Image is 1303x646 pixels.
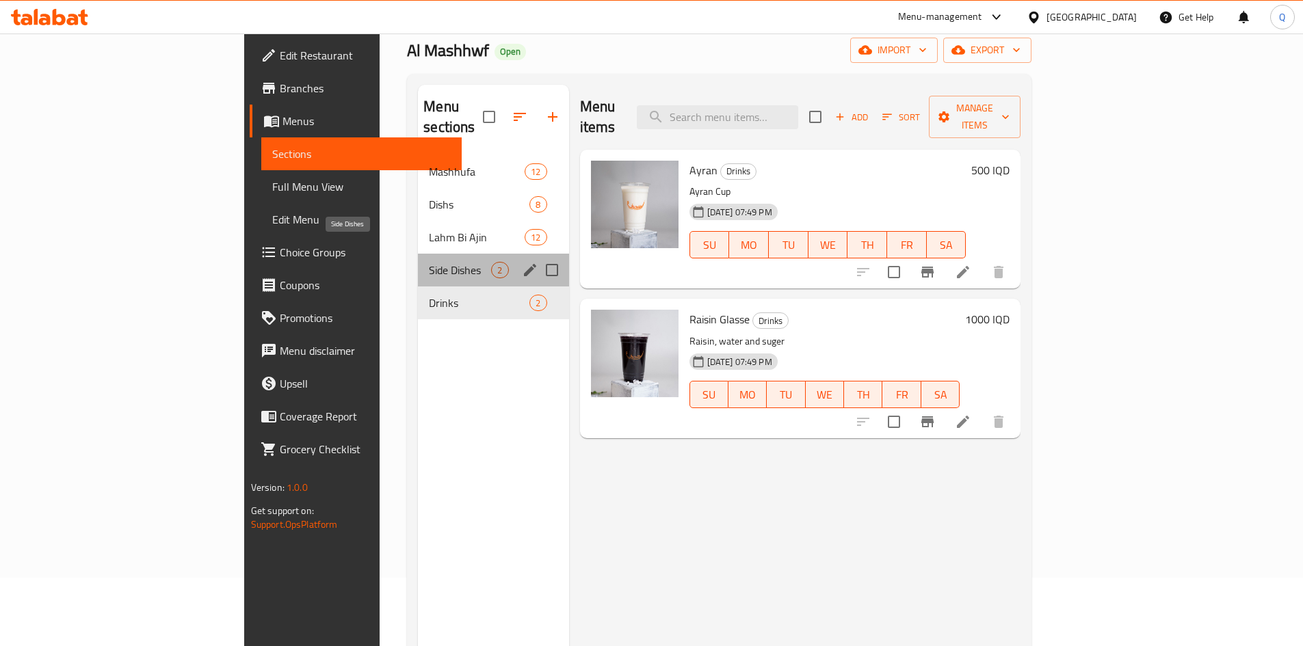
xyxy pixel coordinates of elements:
[250,367,462,400] a: Upsell
[272,178,451,195] span: Full Menu View
[689,381,728,408] button: SU
[529,196,547,213] div: items
[721,163,756,179] span: Drinks
[689,160,718,180] span: Ayran
[280,441,451,457] span: Grocery Checklist
[702,355,778,368] span: [DATE] 07:49 PM
[287,479,308,496] span: 1.0.0
[850,385,877,405] span: TH
[591,161,679,248] img: Ayran
[879,107,923,128] button: Sort
[971,161,1010,180] h6: 500 IQD
[811,385,839,405] span: WE
[261,203,462,236] a: Edit Menu
[418,150,568,325] nav: Menu sections
[769,231,808,258] button: TU
[250,269,462,301] a: Coupons
[753,313,788,329] span: Drinks
[830,107,873,128] span: Add item
[418,286,568,319] div: Drinks2
[943,38,1031,63] button: export
[591,310,679,397] img: Raisin Glasse
[418,254,568,286] div: Side Dishes2edit
[261,170,462,203] a: Full Menu View
[735,235,763,255] span: MO
[261,137,462,170] a: Sections
[940,100,1010,134] span: Manage items
[530,297,546,310] span: 2
[689,309,750,329] span: Raisin Glasse
[280,342,451,359] span: Menu disclaimer
[529,295,547,311] div: items
[495,46,526,57] span: Open
[734,385,761,405] span: MO
[806,381,844,408] button: WE
[808,231,848,258] button: WE
[932,235,961,255] span: SA
[929,96,1021,138] button: Manage items
[250,39,462,72] a: Edit Restaurant
[418,188,568,221] div: Dishs8
[1279,10,1285,25] span: Q
[888,385,915,405] span: FR
[250,400,462,433] a: Coverage Report
[927,231,966,258] button: SA
[702,206,778,219] span: [DATE] 07:49 PM
[752,312,789,329] div: Drinks
[250,236,462,269] a: Choice Groups
[696,385,723,405] span: SU
[965,310,1010,329] h6: 1000 IQD
[492,264,508,277] span: 2
[272,146,451,162] span: Sections
[429,295,529,311] span: Drinks
[921,381,960,408] button: SA
[767,381,805,408] button: TU
[728,381,767,408] button: MO
[280,310,451,326] span: Promotions
[774,235,803,255] span: TU
[1047,10,1137,25] div: [GEOGRAPHIC_DATA]
[418,221,568,254] div: Lahm Bi Ajin12
[536,100,569,133] button: Add section
[495,44,526,60] div: Open
[696,235,724,255] span: SU
[720,163,756,180] div: Drinks
[525,231,546,244] span: 12
[729,231,769,258] button: MO
[955,264,971,280] a: Edit menu item
[251,479,285,496] span: Version:
[833,109,870,125] span: Add
[272,211,451,228] span: Edit Menu
[580,96,621,137] h2: Menu items
[280,80,451,96] span: Branches
[893,235,921,255] span: FR
[982,405,1015,438] button: delete
[418,155,568,188] div: Mashhufa12
[520,260,540,280] button: edit
[429,163,525,180] span: Mashhufa
[850,38,938,63] button: import
[280,47,451,64] span: Edit Restaurant
[927,385,954,405] span: SA
[429,262,491,278] span: Side Dishes
[814,235,843,255] span: WE
[853,235,882,255] span: TH
[873,107,929,128] span: Sort items
[801,103,830,131] span: Select section
[429,229,525,245] span: Lahm Bi Ajin
[250,105,462,137] a: Menus
[530,198,546,211] span: 8
[911,405,944,438] button: Branch-specific-item
[898,9,982,25] div: Menu-management
[250,433,462,466] a: Grocery Checklist
[772,385,800,405] span: TU
[250,334,462,367] a: Menu disclaimer
[280,244,451,260] span: Choice Groups
[689,183,966,200] p: Ayran Cup
[250,301,462,334] a: Promotions
[689,333,960,350] p: Raisin, water and suger
[982,256,1015,288] button: delete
